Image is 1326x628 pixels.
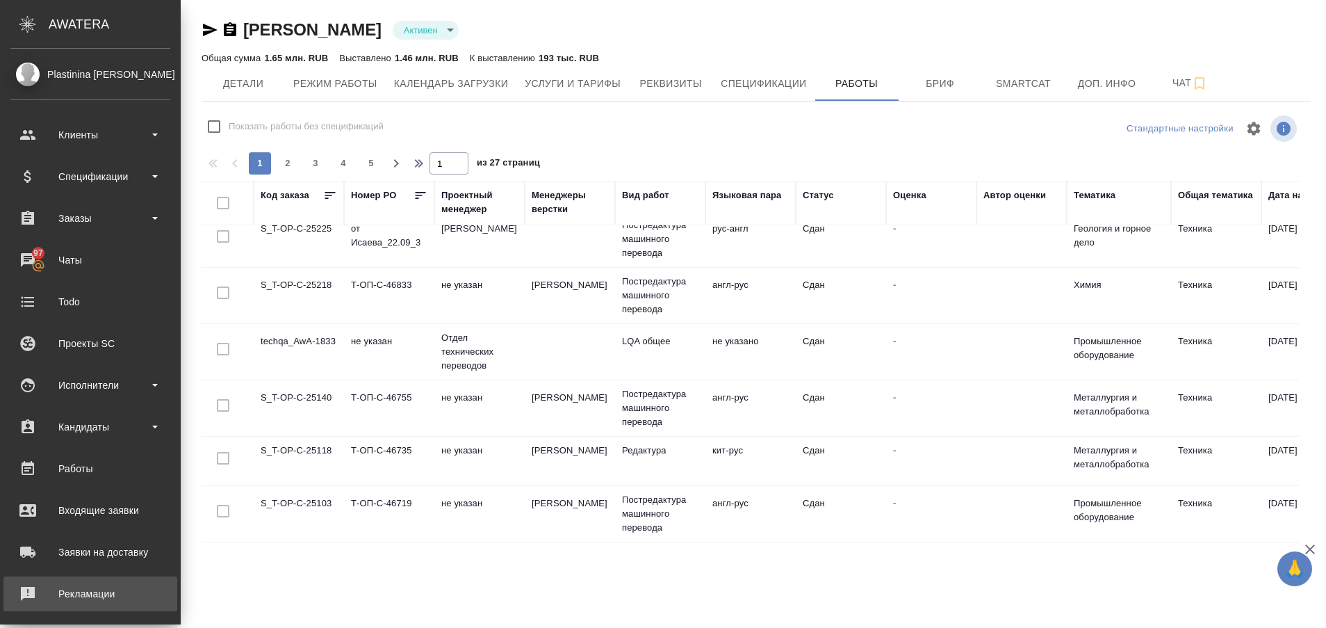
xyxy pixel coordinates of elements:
[49,10,181,38] div: AWATERA
[1171,437,1261,485] td: Техника
[394,75,509,92] span: Календарь загрузки
[351,188,396,202] div: Номер PO
[344,328,434,376] td: не указан
[622,387,698,429] p: Постредактура машинного перевода
[360,152,382,175] button: 5
[304,152,327,175] button: 3
[261,188,309,202] div: Код заказа
[539,53,599,63] p: 193 тыс. RUB
[10,542,170,563] div: Заявки на доставку
[1074,222,1164,250] p: Геология и горное дело
[304,156,327,170] span: 3
[1171,490,1261,538] td: Техника
[1074,444,1164,472] p: Металлургия и металлобработка
[622,188,669,202] div: Вид работ
[796,490,886,538] td: Сдан
[1178,188,1253,202] div: Общая тематика
[1171,271,1261,320] td: Техника
[1123,118,1237,140] div: split button
[10,458,170,479] div: Работы
[254,328,344,376] td: techqa_AwA-1833
[796,328,886,376] td: Сдан
[395,53,459,63] p: 1.46 млн. RUB
[229,120,384,134] span: Показать работы без спецификаций
[622,218,698,260] p: Постредактура машинного перевода
[983,188,1046,202] div: Автор оценки
[1277,551,1312,586] button: 🙏
[3,535,177,570] a: Заявки на доставку
[803,188,834,202] div: Статус
[10,291,170,312] div: Todo
[10,67,170,82] div: Plastinina [PERSON_NAME]
[400,24,442,36] button: Активен
[434,324,525,380] td: Отдел технических переводов
[622,493,698,535] p: Постредактура машинного перевода
[10,250,170,271] div: Чаты
[893,223,896,234] a: -
[434,271,525,320] td: не указан
[434,384,525,433] td: не указан
[1074,335,1164,362] p: Промышленное оборудование
[3,243,177,277] a: 97Чаты
[532,188,608,216] div: Менеджеры верстки
[344,384,434,433] td: Т-ОП-С-46755
[1171,328,1261,376] td: Техника
[264,53,328,63] p: 1.65 млн. RUB
[477,154,540,175] span: из 27 страниц
[293,75,377,92] span: Режим работы
[10,375,170,396] div: Исполнители
[1283,554,1307,583] span: 🙏
[893,188,926,202] div: Оценка
[796,437,886,485] td: Сдан
[254,271,344,320] td: S_T-OP-C-25218
[222,22,238,38] button: Скопировать ссылку
[525,490,615,538] td: [PERSON_NAME]
[1171,384,1261,433] td: Техника
[1157,74,1224,92] span: Чат
[796,215,886,264] td: Сдан
[622,444,698,458] p: Редактура
[1074,391,1164,419] p: Металлургия и металлобработка
[202,22,218,38] button: Скопировать ссылку для ЯМессенджера
[796,384,886,433] td: Сдан
[332,152,354,175] button: 4
[344,437,434,485] td: Т-ОП-С-46735
[254,384,344,433] td: S_T-OP-C-25140
[393,21,459,40] div: Активен
[796,271,886,320] td: Сдан
[10,208,170,229] div: Заказы
[3,326,177,361] a: Проекты SC
[254,437,344,485] td: S_T-OP-C-25118
[10,583,170,604] div: Рекламации
[907,75,974,92] span: Бриф
[3,577,177,611] a: Рекламации
[344,490,434,538] td: Т-ОП-С-46719
[10,124,170,145] div: Клиенты
[705,490,796,538] td: англ-рус
[712,188,782,202] div: Языковая пара
[10,417,170,437] div: Кандидаты
[622,275,698,316] p: Постредактура машинного перевода
[254,490,344,538] td: S_T-OP-C-25103
[3,493,177,528] a: Входящие заявки
[1074,497,1164,524] p: Промышленное оборудование
[10,166,170,187] div: Спецификации
[1074,188,1115,202] div: Тематика
[721,75,806,92] span: Спецификации
[637,75,704,92] span: Реквизиты
[525,437,615,485] td: [PERSON_NAME]
[525,271,615,320] td: [PERSON_NAME]
[25,246,51,260] span: 97
[277,152,299,175] button: 2
[893,498,896,508] a: -
[1237,112,1270,145] span: Настроить таблицу
[893,392,896,403] a: -
[1074,75,1140,92] span: Доп. инфо
[441,188,518,216] div: Проектный менеджер
[339,53,395,63] p: Выставлено
[1270,115,1300,142] span: Посмотреть информацию
[705,384,796,433] td: англ-рус
[990,75,1057,92] span: Smartcat
[705,271,796,320] td: англ-рус
[1074,278,1164,292] p: Химия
